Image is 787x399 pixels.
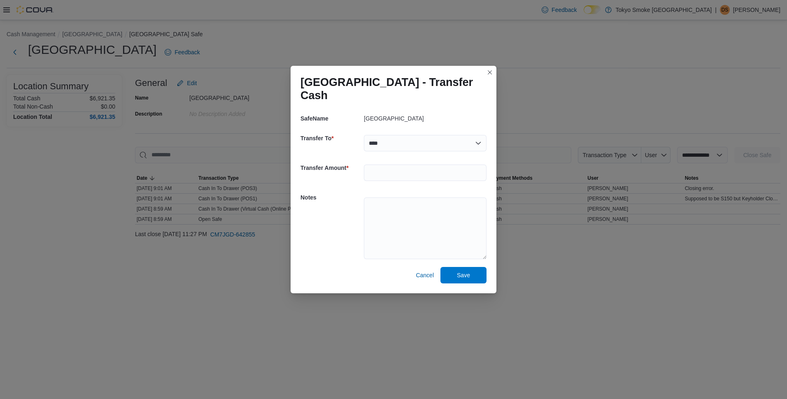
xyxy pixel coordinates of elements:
[300,110,362,127] h5: SafeName
[300,189,362,206] h5: Notes
[300,160,362,176] h5: Transfer Amount
[485,67,495,77] button: Closes this modal window
[300,76,480,102] h1: [GEOGRAPHIC_DATA] - Transfer Cash
[412,267,437,283] button: Cancel
[364,115,424,122] p: [GEOGRAPHIC_DATA]
[416,271,434,279] span: Cancel
[457,271,470,279] span: Save
[300,130,362,146] h5: Transfer To
[440,267,487,283] button: Save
